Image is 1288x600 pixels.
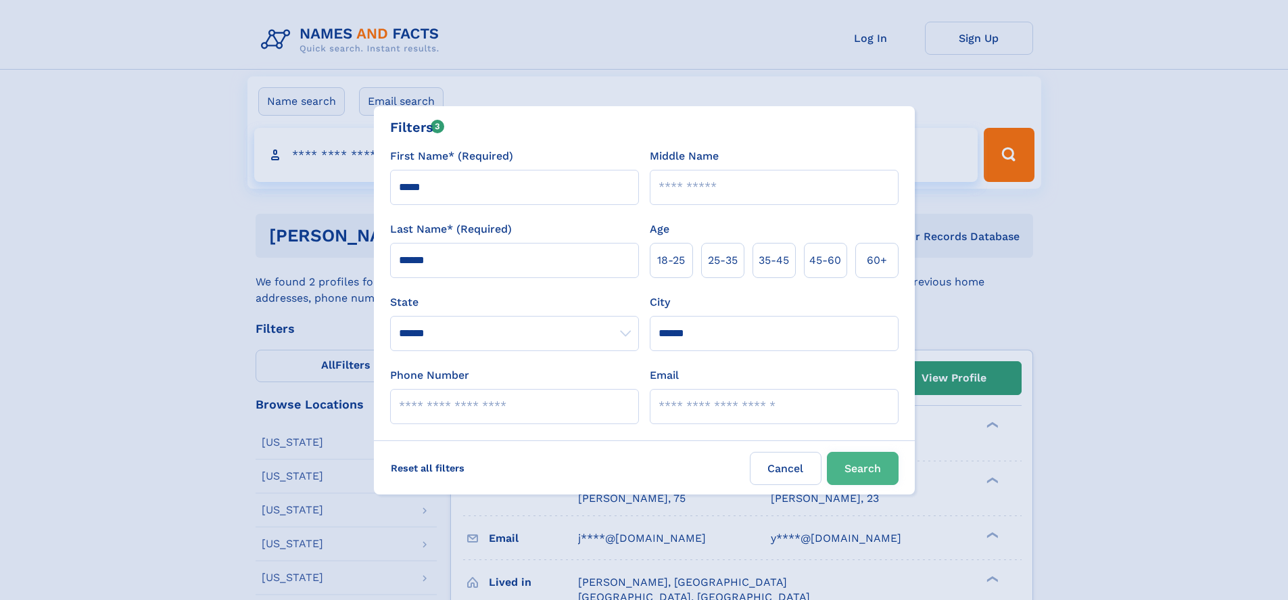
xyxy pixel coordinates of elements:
label: Phone Number [390,367,469,384]
span: 35‑45 [759,252,789,269]
label: Reset all filters [382,452,473,484]
label: Middle Name [650,148,719,164]
label: Last Name* (Required) [390,221,512,237]
label: Age [650,221,669,237]
span: 25‑35 [708,252,738,269]
label: Email [650,367,679,384]
label: Cancel [750,452,821,485]
button: Search [827,452,899,485]
span: 18‑25 [657,252,685,269]
div: Filters [390,117,445,137]
label: First Name* (Required) [390,148,513,164]
label: State [390,294,639,310]
label: City [650,294,670,310]
span: 60+ [867,252,887,269]
span: 45‑60 [809,252,841,269]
